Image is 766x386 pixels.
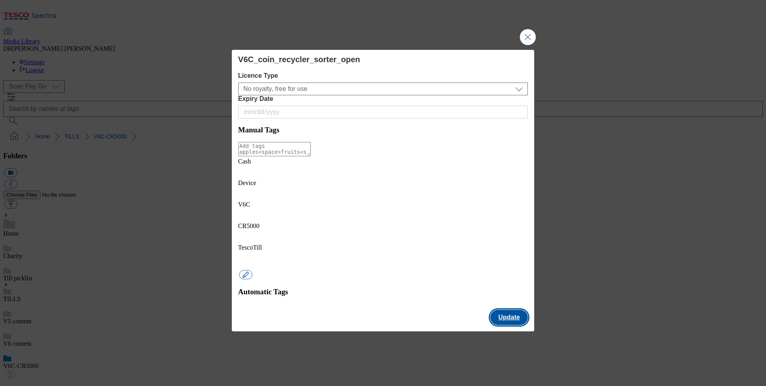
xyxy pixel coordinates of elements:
span: TescoTill [238,244,262,251]
div: Modal [232,50,534,332]
h3: Manual Tags [238,126,528,134]
span: Device [238,179,256,186]
label: Expiry Date [238,95,528,102]
div: V6C_coin_recycler_sorter_open [238,55,528,64]
span: CR5000 [238,223,259,229]
button: Close Modal [520,29,536,45]
span: Cash [238,158,251,165]
button: Update [490,310,528,325]
h3: Automatic Tags [238,288,528,296]
label: Licence Type [238,72,528,79]
span: V6C [238,201,250,208]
